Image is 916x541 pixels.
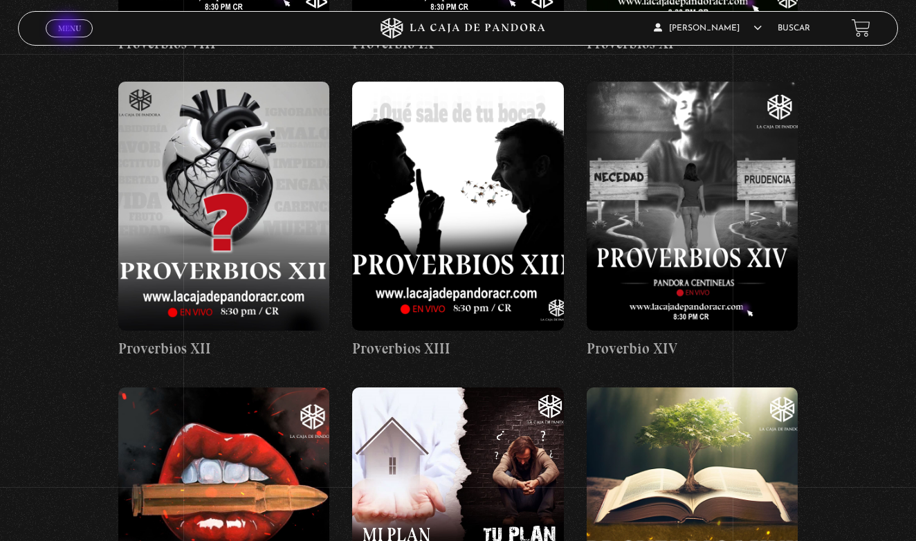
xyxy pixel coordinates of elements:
span: [PERSON_NAME] [654,24,762,33]
h4: Proverbios XIII [352,338,563,360]
span: Cerrar [53,35,86,45]
a: View your shopping cart [852,19,870,37]
a: Proverbios XIII [352,82,563,360]
a: Proverbios XII [118,82,329,360]
h4: Proverbio XIV [587,338,798,360]
a: Proverbio XIV [587,82,798,360]
a: Buscar [778,24,810,33]
h4: Proverbios XII [118,338,329,360]
span: Menu [58,24,81,33]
